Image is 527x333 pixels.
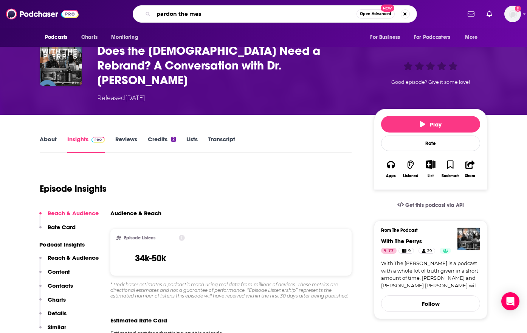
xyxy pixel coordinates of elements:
a: InsightsPodchaser Pro [67,136,105,153]
h3: 34k-50k [135,253,166,264]
a: Credits2 [148,136,176,153]
button: Show More Button [423,160,438,168]
button: open menu [460,30,487,45]
p: Rate Card [48,224,76,231]
span: Charts [81,32,98,43]
div: Apps [386,174,396,178]
button: Details [39,310,67,324]
a: 9 [398,248,414,254]
a: Lists [186,136,198,153]
span: Good episode? Give it some love! [391,79,470,85]
button: open menu [365,30,409,45]
div: 2 [171,137,176,142]
button: Apps [381,155,401,183]
a: Reviews [115,136,137,153]
div: Show More ButtonList [421,155,440,183]
div: Released [DATE] [97,94,145,103]
span: Get this podcast via API [405,202,464,208]
button: Bookmark [440,155,460,183]
h1: Episode Insights [40,183,107,194]
img: User Profile [504,6,521,22]
img: Podchaser Pro [91,137,105,143]
span: 29 [427,247,432,255]
p: Contacts [48,282,73,289]
a: Show notifications dropdown [484,8,495,20]
p: Charts [48,296,66,303]
button: Reach & Audience [39,254,99,268]
button: open menu [40,30,77,45]
button: Listened [401,155,420,183]
button: Reach & Audience [39,210,99,224]
img: With The Perrys [457,228,480,250]
input: Search podcasts, credits, & more... [153,8,356,20]
svg: Add a profile image [515,6,521,12]
span: Estimated Rate Card [110,317,167,324]
a: 29 [418,248,435,254]
p: Details [48,310,67,317]
div: List [428,173,434,178]
span: Podcasts [45,32,67,43]
div: Search podcasts, credits, & more... [133,5,417,23]
div: Open Intercom Messenger [501,292,519,310]
p: Similar [48,324,66,331]
div: Rate [381,136,480,151]
h2: Episode Listens [124,235,155,240]
button: Share [460,155,480,183]
button: Show profile menu [504,6,521,22]
span: 9 [408,247,411,255]
span: Logged in as shcarlos [504,6,521,22]
div: Share [465,174,475,178]
h3: Audience & Reach [110,210,161,217]
img: Does the Church Need a Rebrand? A Conversation with Dr. Eric Mason [40,43,82,86]
a: Charts [76,30,102,45]
div: * Podchaser estimates a podcast’s reach using real data from millions of devices. These metrics a... [110,282,352,299]
p: Podcast Insights [39,241,99,248]
span: Monitoring [111,32,138,43]
p: Reach & Audience [48,254,99,261]
h3: Does the Church Need a Rebrand? A Conversation with Dr. Eric Mason [97,43,362,88]
a: With The [PERSON_NAME] is a podcast with a whole lot of truth given in a short amount of time. [P... [381,260,480,289]
span: New [381,5,394,12]
span: Play [420,121,442,128]
div: Bookmark [442,174,459,178]
span: 77 [388,247,394,255]
h3: From The Podcast [381,228,474,233]
a: 77 [381,248,397,254]
button: Rate Card [39,224,76,237]
button: Content [39,268,70,282]
button: Contacts [39,282,73,296]
p: Content [48,268,70,275]
img: Podchaser - Follow, Share and Rate Podcasts [6,7,79,21]
span: For Business [370,32,400,43]
span: For Podcasters [414,32,450,43]
button: open menu [106,30,148,45]
a: About [40,136,57,153]
button: open menu [409,30,461,45]
a: Transcript [208,136,235,153]
a: With The Perrys [381,237,422,245]
a: Get this podcast via API [391,196,470,214]
span: Open Advanced [360,12,391,16]
p: Reach & Audience [48,210,99,217]
div: Listened [403,174,418,178]
button: Play [381,116,480,133]
a: Show notifications dropdown [465,8,477,20]
button: Open AdvancedNew [356,9,395,18]
span: More [465,32,478,43]
button: Follow [381,295,480,312]
button: Charts [39,296,66,310]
